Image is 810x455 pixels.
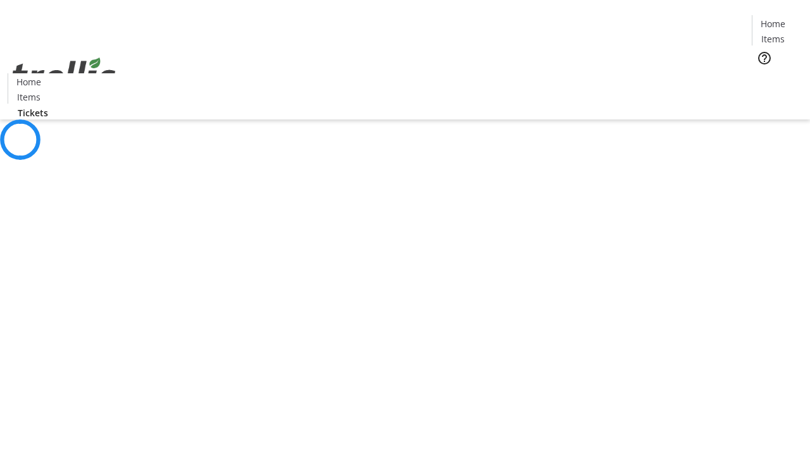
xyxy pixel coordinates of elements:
span: Tickets [762,73,792,87]
a: Tickets [752,73,802,87]
a: Home [752,17,793,30]
span: Home [16,75,41,88]
a: Items [752,32,793,45]
span: Items [17,90,40,104]
span: Items [761,32,785,45]
a: Tickets [8,106,58,119]
a: Home [8,75,49,88]
span: Tickets [18,106,48,119]
a: Items [8,90,49,104]
img: Orient E2E Organization FF5IkU6PR7's Logo [8,44,120,107]
button: Help [752,45,777,71]
span: Home [761,17,785,30]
